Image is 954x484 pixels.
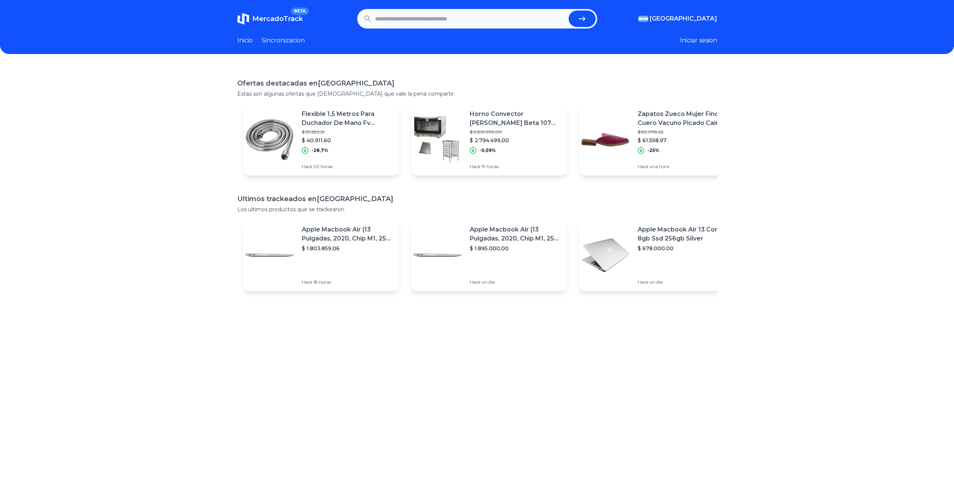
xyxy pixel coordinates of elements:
[411,113,464,166] img: Featured image
[237,194,717,204] h1: Ultimos trackeados en [GEOGRAPHIC_DATA]
[470,279,561,285] p: Hace un día
[638,14,717,23] button: [GEOGRAPHIC_DATA]
[470,164,561,170] p: Hace 19 horas
[243,104,399,176] a: Featured imageFlexible 1,5 Metros Para Duchador De Mano Fv Primera Calidad$ 57.382,31$ 40.911,60-...
[243,219,399,291] a: Featured imageApple Macbook Air (13 Pulgadas, 2020, Chip M1, 256 Gb De Ssd, 8 Gb De Ram) - Plata$...
[237,36,253,45] a: Inicio
[479,147,496,153] p: -0,59%
[579,219,735,291] a: Featured imageApple Macbook Air 13 Core I5 8gb Ssd 256gb Silver$ 678.000,00Hace un día
[470,137,561,144] p: $ 2.794.499,00
[243,229,296,281] img: Featured image
[237,13,249,25] img: MercadoTrack
[579,113,632,166] img: Featured image
[638,245,729,252] p: $ 678.000,00
[302,245,393,252] p: $ 1.803.859,06
[302,279,393,285] p: Hace 18 horas
[302,129,393,135] p: $ 57.382,31
[638,110,729,128] p: Zapatos Zueco Mujer Fino Cuero Vacuno Picado Cairo Bym Shoes
[638,137,729,144] p: $ 61.558,97
[262,36,305,45] a: Sincronizacion
[638,129,729,135] p: $ 82.078,63
[302,137,393,144] p: $ 40.911,60
[638,225,729,243] p: Apple Macbook Air 13 Core I5 8gb Ssd 256gb Silver
[680,36,717,45] button: Iniciar sesion
[237,206,717,213] p: Los ultimos productos que se trackearon.
[243,113,296,166] img: Featured image
[650,14,717,23] span: [GEOGRAPHIC_DATA]
[237,78,717,89] h1: Ofertas destacadas en [GEOGRAPHIC_DATA]
[302,164,393,170] p: Hace 20 horas
[470,110,561,128] p: Horno Convector [PERSON_NAME] Beta 107 Bandejas 60x40 Trif + Base
[411,104,567,176] a: Featured imageHorno Convector [PERSON_NAME] Beta 107 Bandejas 60x40 Trif + Base$ 2.810.999,00$ 2....
[638,279,729,285] p: Hace un día
[237,90,717,98] p: Estas son algunas ofertas que [DEMOGRAPHIC_DATA] que vale la pena compartir.
[579,104,735,176] a: Featured imageZapatos Zueco Mujer Fino Cuero Vacuno Picado Cairo Bym Shoes$ 82.078,63$ 61.558,97-...
[237,13,303,25] a: MercadoTrackBETA
[291,8,309,15] span: BETA
[312,147,328,153] p: -28,7%
[470,245,561,252] p: $ 1.895.000,00
[470,225,561,243] p: Apple Macbook Air (13 Pulgadas, 2020, Chip M1, 256 Gb De Ssd, 8 Gb De Ram) - Plata
[638,16,648,22] img: Argentina
[579,229,632,281] img: Featured image
[411,229,464,281] img: Featured image
[647,147,659,153] p: -25%
[638,164,729,170] p: Hace una hora
[302,225,393,243] p: Apple Macbook Air (13 Pulgadas, 2020, Chip M1, 256 Gb De Ssd, 8 Gb De Ram) - Plata
[252,15,303,23] span: MercadoTrack
[470,129,561,135] p: $ 2.810.999,00
[302,110,393,128] p: Flexible 1,5 Metros Para Duchador De Mano Fv Primera Calidad
[411,219,567,291] a: Featured imageApple Macbook Air (13 Pulgadas, 2020, Chip M1, 256 Gb De Ssd, 8 Gb De Ram) - Plata$...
